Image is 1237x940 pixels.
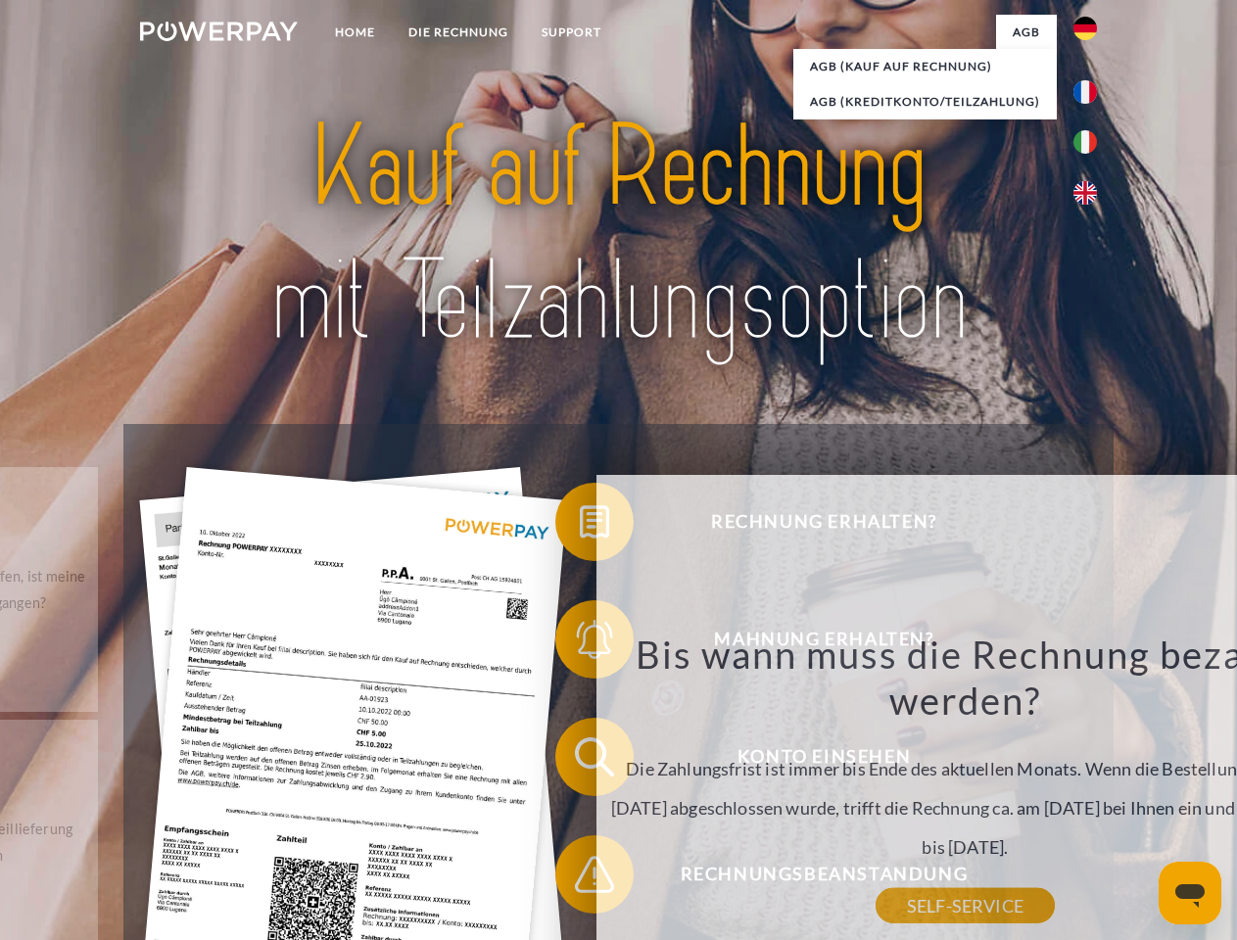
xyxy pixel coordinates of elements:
img: en [1073,181,1097,205]
a: DIE RECHNUNG [392,15,525,50]
a: agb [996,15,1057,50]
button: Rechnungsbeanstandung [555,835,1065,914]
a: SUPPORT [525,15,618,50]
img: de [1073,17,1097,40]
a: AGB (Kreditkonto/Teilzahlung) [793,84,1057,119]
img: fr [1073,80,1097,104]
img: title-powerpay_de.svg [187,94,1050,375]
img: it [1073,130,1097,154]
a: Home [318,15,392,50]
a: AGB (Kauf auf Rechnung) [793,49,1057,84]
button: Mahnung erhalten? [555,600,1065,679]
iframe: Schaltfläche zum Öffnen des Messaging-Fensters [1159,862,1221,924]
button: Rechnung erhalten? [555,483,1065,561]
a: SELF-SERVICE [876,888,1055,923]
img: logo-powerpay-white.svg [140,22,298,41]
button: Konto einsehen [555,718,1065,796]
